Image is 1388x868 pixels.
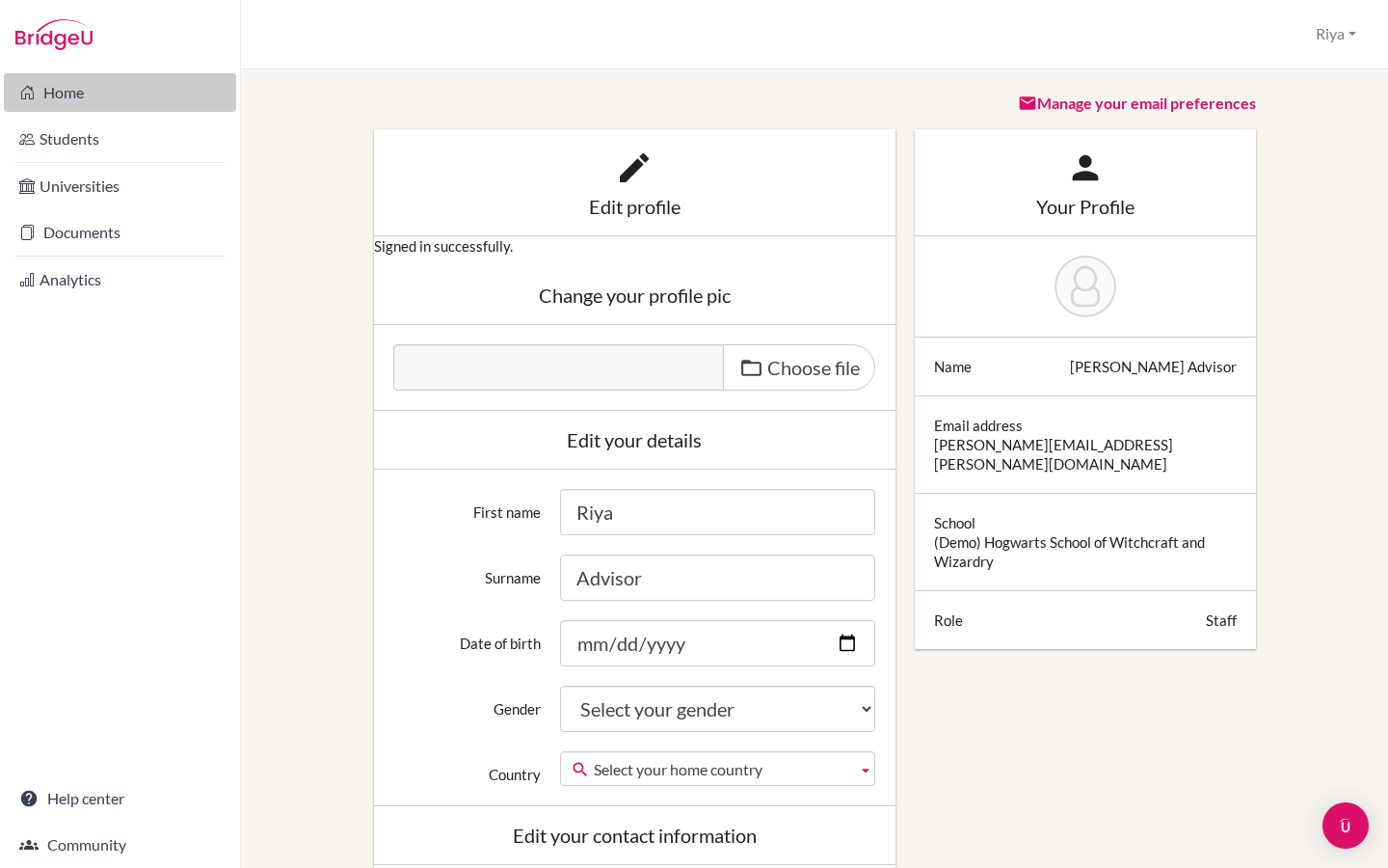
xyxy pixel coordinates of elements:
div: Edit your contact information [393,826,876,845]
div: Email address [934,416,1023,435]
div: (Demo) Hogwarts School of Witchcraft and Wizardry [934,532,1237,571]
button: Riya [1307,16,1365,52]
div: [PERSON_NAME][EMAIL_ADDRESS][PERSON_NAME][DOMAIN_NAME] [934,435,1237,474]
div: Edit profile [393,197,876,216]
a: Students [4,120,236,158]
div: Open Intercom Messenger [1322,802,1369,849]
a: Help center [4,779,236,818]
span: Choose file [767,356,860,379]
div: Your Profile [934,197,1237,216]
a: Community [4,826,236,864]
div: Edit your details [393,430,876,449]
div: Role [934,610,963,630]
a: Home [4,73,236,112]
img: Bridge-U [15,19,93,50]
label: Country [384,751,551,784]
label: Surname [384,555,551,587]
img: Riya Advisor [1054,256,1116,317]
a: Documents [4,213,236,252]
div: Name [934,357,972,376]
div: School [934,513,975,532]
a: Manage your email preferences [1018,94,1256,112]
span: Select your home country [594,752,849,787]
p: Signed in successfully. [374,236,895,256]
label: Date of birth [384,620,551,653]
div: Staff [1206,610,1237,630]
label: First name [384,489,551,522]
div: Change your profile pic [393,285,876,305]
label: Gender [384,686,551,719]
div: [PERSON_NAME] Advisor [1070,357,1237,376]
a: Analytics [4,260,236,299]
a: Universities [4,167,236,205]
